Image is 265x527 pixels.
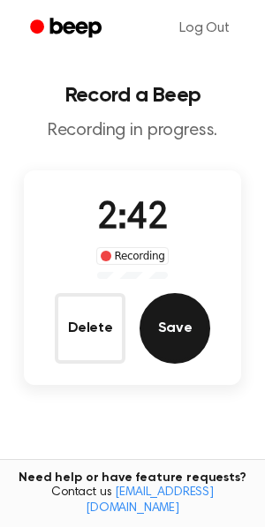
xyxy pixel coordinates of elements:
[11,486,254,516] span: Contact us
[18,11,117,46] a: Beep
[162,7,247,49] a: Log Out
[97,200,168,237] span: 2:42
[86,486,214,515] a: [EMAIL_ADDRESS][DOMAIN_NAME]
[14,120,251,142] p: Recording in progress.
[140,293,210,364] button: Save Audio Record
[55,293,125,364] button: Delete Audio Record
[96,247,170,265] div: Recording
[14,85,251,106] h1: Record a Beep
